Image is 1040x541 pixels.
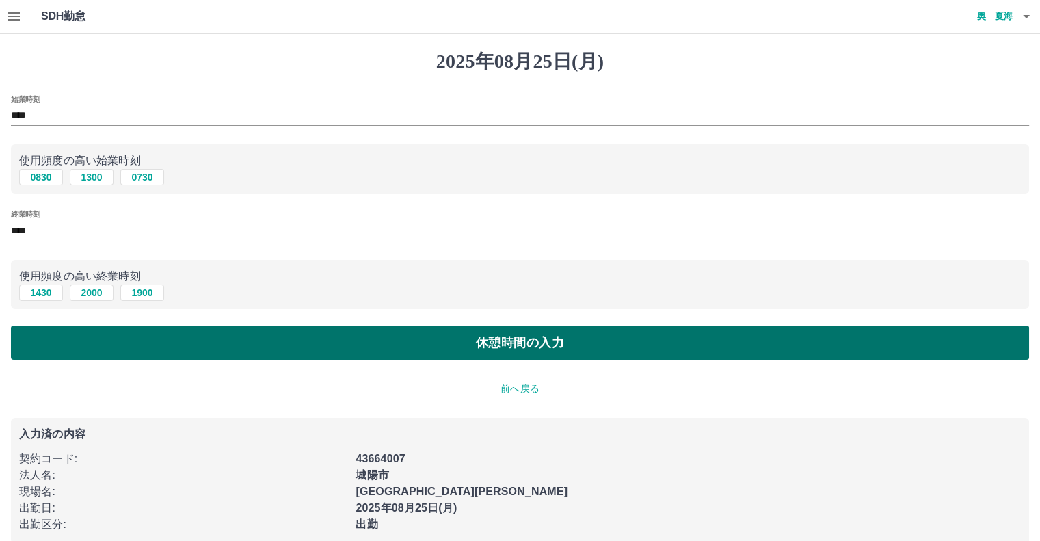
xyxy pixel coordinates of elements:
p: 使用頻度の高い始業時刻 [19,153,1021,169]
b: 43664007 [356,453,405,464]
p: 前へ戻る [11,382,1029,396]
b: 2025年08月25日(月) [356,502,457,514]
label: 終業時刻 [11,209,40,220]
label: 始業時刻 [11,94,40,104]
b: [GEOGRAPHIC_DATA][PERSON_NAME] [356,486,568,497]
button: 1430 [19,285,63,301]
b: 出勤 [356,518,377,530]
h1: 2025年08月25日(月) [11,50,1029,73]
button: 1300 [70,169,114,185]
button: 1900 [120,285,164,301]
button: 0830 [19,169,63,185]
button: 休憩時間の入力 [11,326,1029,360]
p: 現場名 : [19,484,347,500]
p: 使用頻度の高い終業時刻 [19,268,1021,285]
p: 出勤日 : [19,500,347,516]
button: 2000 [70,285,114,301]
p: 入力済の内容 [19,429,1021,440]
p: 契約コード : [19,451,347,467]
button: 0730 [120,169,164,185]
p: 出勤区分 : [19,516,347,533]
p: 法人名 : [19,467,347,484]
b: 城陽市 [356,469,388,481]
